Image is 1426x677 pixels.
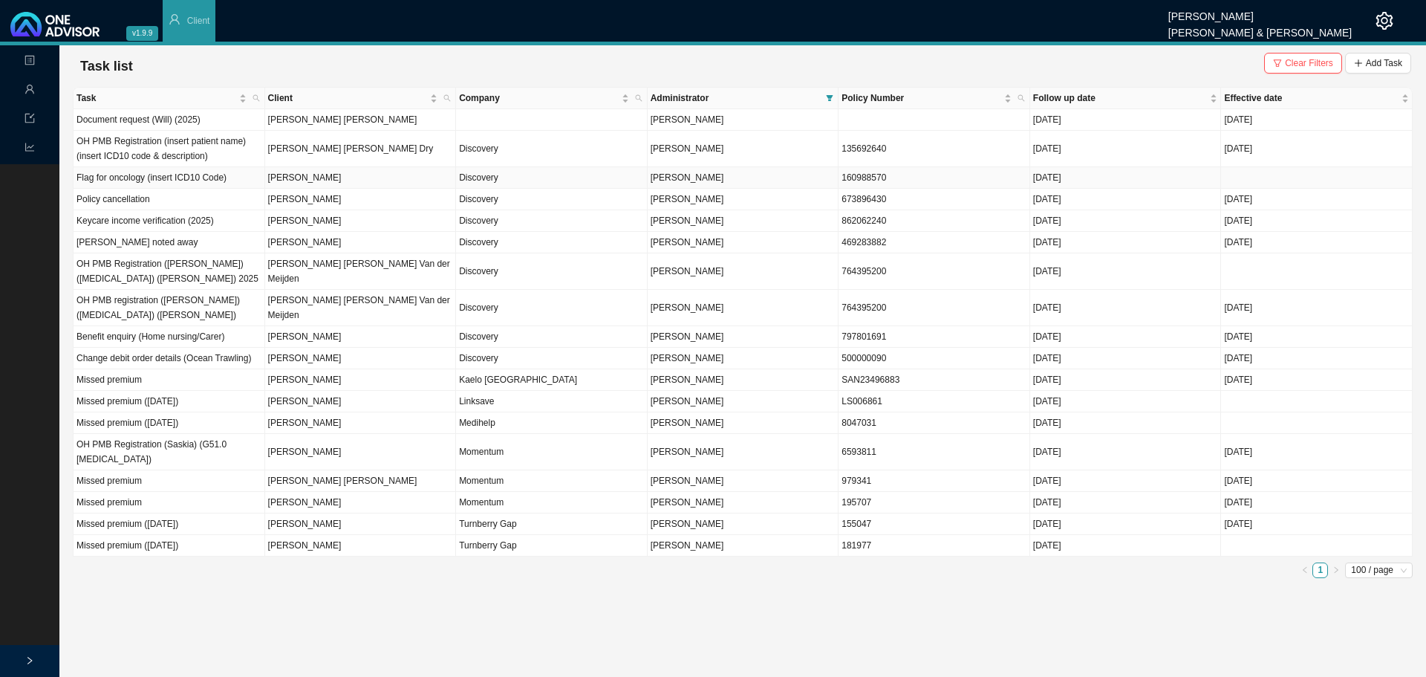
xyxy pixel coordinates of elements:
span: [PERSON_NAME] [651,497,724,508]
td: [PERSON_NAME] [265,391,457,412]
span: Task list [80,59,133,74]
span: filter [823,88,836,108]
td: [PERSON_NAME] [PERSON_NAME] Van der Meijden [265,253,457,290]
td: [PERSON_NAME] [265,210,457,232]
span: Client [187,16,210,26]
div: [PERSON_NAME] & [PERSON_NAME] [1168,20,1352,36]
td: OH PMB Registration (Saskia) (G51.0 [MEDICAL_DATA]) [74,434,265,470]
span: search [443,94,451,102]
td: [PERSON_NAME] [265,369,457,391]
span: [PERSON_NAME] [651,396,724,406]
td: Linksave [456,391,648,412]
td: [DATE] [1221,109,1413,131]
td: [DATE] [1030,290,1222,326]
td: 979341 [839,470,1030,492]
span: [PERSON_NAME] [651,114,724,125]
td: OH PMB Registration ([PERSON_NAME]) ([MEDICAL_DATA]) ([PERSON_NAME]) 2025 [74,253,265,290]
td: [PERSON_NAME] [265,232,457,253]
td: Discovery [456,210,648,232]
td: Benefit enquiry (Home nursing/Carer) [74,326,265,348]
button: Add Task [1345,53,1411,74]
td: [DATE] [1030,109,1222,131]
td: [PERSON_NAME] [265,434,457,470]
td: [DATE] [1221,492,1413,514]
td: [DATE] [1030,326,1222,348]
span: search [440,88,454,108]
td: [PERSON_NAME] [PERSON_NAME] Van der Meijden [265,290,457,326]
td: OH PMB registration ([PERSON_NAME]) ([MEDICAL_DATA]) ([PERSON_NAME]) [74,290,265,326]
td: Missed premium [74,470,265,492]
td: Kaelo [GEOGRAPHIC_DATA] [456,369,648,391]
li: Previous Page [1297,563,1312,578]
td: Flag for oncology (insert ICD10 Code) [74,167,265,189]
td: Keycare income verification (2025) [74,210,265,232]
td: Discovery [456,253,648,290]
td: 673896430 [839,189,1030,210]
td: [DATE] [1221,131,1413,167]
span: [PERSON_NAME] [651,302,724,313]
td: Turnberry Gap [456,535,648,557]
span: profile [25,49,35,75]
td: [PERSON_NAME] noted away [74,232,265,253]
span: [PERSON_NAME] [651,266,724,276]
td: 181977 [839,535,1030,557]
span: Clear Filters [1285,56,1333,71]
td: Document request (Will) (2025) [74,109,265,131]
td: [DATE] [1221,232,1413,253]
td: [DATE] [1030,189,1222,210]
td: 135692640 [839,131,1030,167]
td: [DATE] [1030,369,1222,391]
td: LS006861 [839,391,1030,412]
td: Change debit order details (Ocean Trawling) [74,348,265,369]
td: 6593811 [839,434,1030,470]
span: [PERSON_NAME] [651,519,724,529]
span: [PERSON_NAME] [651,172,724,183]
span: user [169,13,180,25]
span: [PERSON_NAME] [651,418,724,428]
span: [PERSON_NAME] [651,447,724,457]
td: 8047031 [839,412,1030,434]
th: Follow up date [1030,88,1222,109]
td: 797801691 [839,326,1030,348]
td: Turnberry Gap [456,514,648,535]
span: v1.9.9 [126,26,158,41]
td: Discovery [456,290,648,326]
td: [PERSON_NAME] [265,492,457,514]
span: filter [826,94,833,102]
span: [PERSON_NAME] [651,194,724,204]
td: Discovery [456,232,648,253]
td: [DATE] [1030,535,1222,557]
td: [DATE] [1030,434,1222,470]
span: plus [1354,59,1363,68]
li: 1 [1312,563,1328,578]
span: Administrator [651,91,821,106]
td: Discovery [456,131,648,167]
span: line-chart [25,136,35,162]
span: 100 / page [1351,563,1407,577]
button: Clear Filters [1264,53,1342,74]
td: [DATE] [1221,189,1413,210]
td: [PERSON_NAME] [PERSON_NAME] [265,109,457,131]
th: Task [74,88,265,109]
td: [DATE] [1221,369,1413,391]
button: right [1328,563,1344,578]
td: Discovery [456,326,648,348]
td: [DATE] [1030,253,1222,290]
span: search [250,88,263,108]
td: [DATE] [1221,470,1413,492]
span: Client [268,91,428,106]
td: 160988570 [839,167,1030,189]
span: search [1015,88,1028,108]
span: [PERSON_NAME] [651,143,724,154]
td: Discovery [456,189,648,210]
button: left [1297,563,1312,578]
td: Momentum [456,470,648,492]
span: [PERSON_NAME] [651,331,724,342]
td: [PERSON_NAME] [265,326,457,348]
li: Next Page [1328,563,1344,578]
span: search [1018,94,1025,102]
span: [PERSON_NAME] [651,375,724,385]
div: Page Size [1345,563,1413,578]
td: Missed premium [74,492,265,514]
td: [DATE] [1221,210,1413,232]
